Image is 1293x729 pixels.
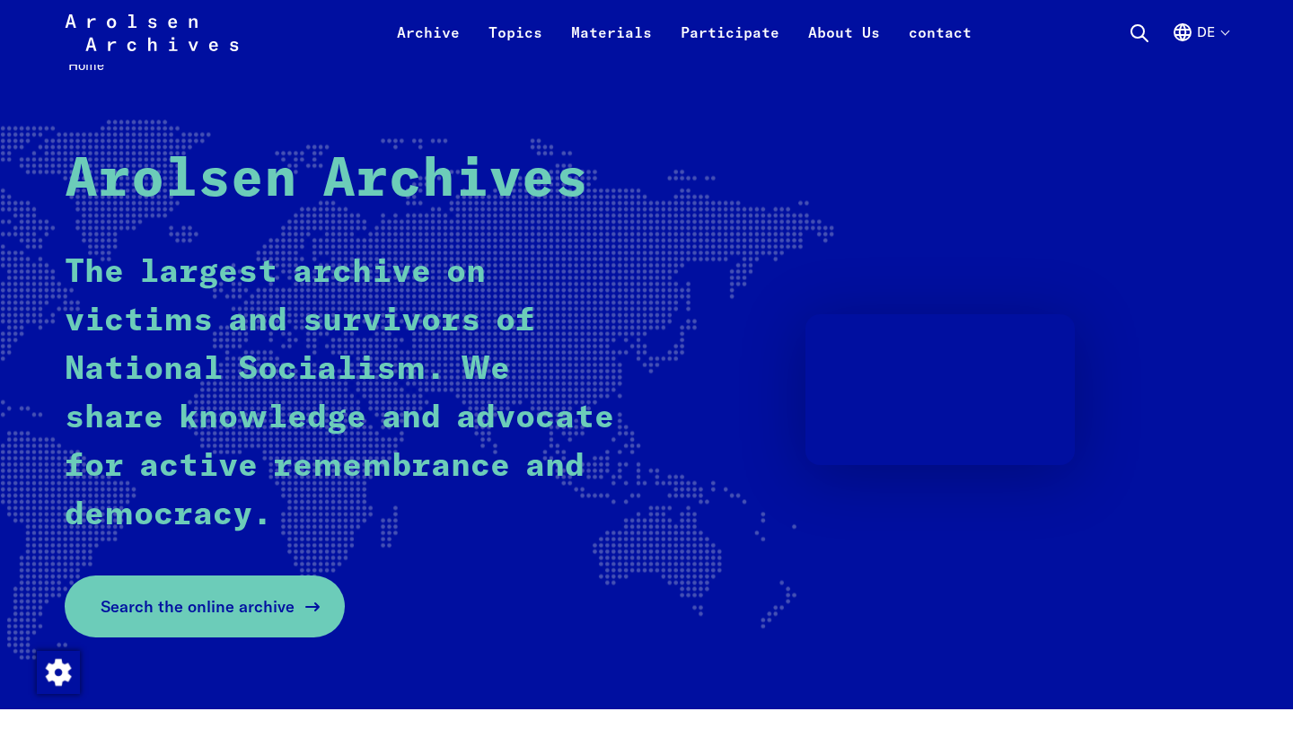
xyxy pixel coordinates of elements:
font: Search the online archive [101,596,295,617]
button: German, language selection [1172,22,1228,65]
font: Home [68,57,104,74]
a: Materials [557,22,666,65]
img: Change consent [37,651,80,694]
a: Participate [666,22,794,65]
a: Archive [383,22,474,65]
font: Materials [571,23,652,41]
font: Archive [397,23,460,41]
font: About Us [808,23,880,41]
font: contact [909,23,972,41]
a: Search the online archive [65,575,345,637]
nav: Breadcrumb [65,52,1228,80]
a: About Us [794,22,894,65]
font: The largest archive on victims and survivors of National Socialism. We share knowledge and advoca... [65,257,614,531]
a: Topics [474,22,557,65]
font: de [1197,23,1215,40]
font: Topics [488,23,542,41]
a: contact [894,22,986,65]
font: Participate [681,23,779,41]
font: Arolsen Archives [65,154,588,207]
nav: Primary [383,11,986,54]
